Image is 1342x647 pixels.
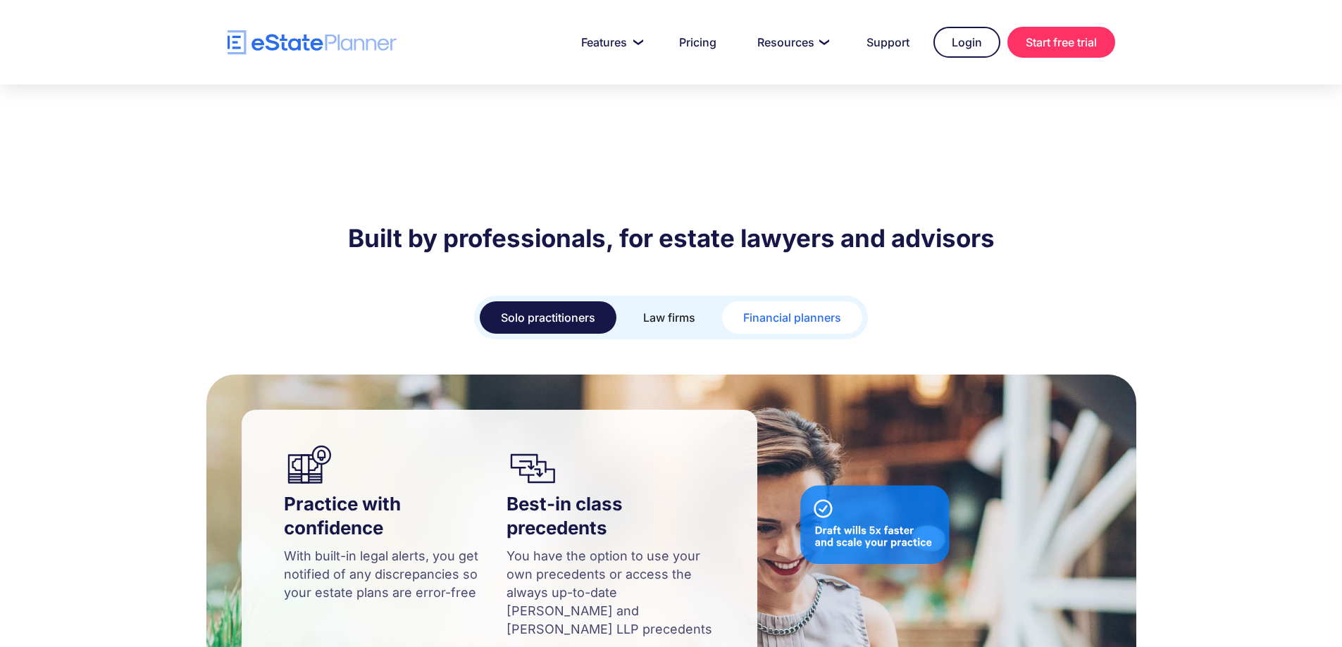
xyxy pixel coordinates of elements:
a: Support [850,28,926,56]
h2: Built by professionals, for estate lawyers and advisors [228,222,1115,253]
p: With built-in legal alerts, you get notified of any discrepancies so your estate plans are error-... [284,547,492,602]
div: Solo practitioners [501,308,595,327]
div: Law firms [643,308,695,327]
a: Resources [740,28,843,56]
h4: Practice with confidence [284,492,492,540]
a: Features [564,28,655,56]
a: home [228,30,397,55]
h4: Best-in class precedents [507,492,715,540]
div: Financial planners [743,308,841,327]
a: Start free trial [1007,27,1115,58]
p: You have the option to use your own precedents or access the always up-to-date [PERSON_NAME] and ... [507,547,715,639]
a: Login [933,27,1000,58]
img: an estate lawyer confident while drafting wills for their clients [284,445,460,485]
a: Pricing [662,28,733,56]
img: icon of estate templates [507,445,683,485]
